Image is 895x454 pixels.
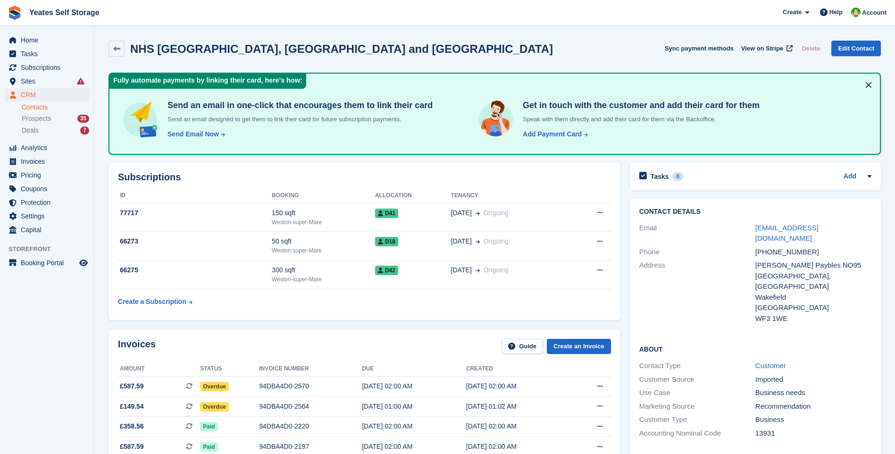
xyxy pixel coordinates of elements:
h2: Subscriptions [118,172,611,183]
div: Fully automate payments by linking their card, here's how: [109,74,306,89]
h2: Contact Details [639,208,871,216]
div: 94DBA4D0-2570 [259,381,362,391]
span: Sites [21,75,77,88]
span: CRM [21,88,77,101]
div: [DATE] 02:00 AM [362,421,466,431]
span: Home [21,34,77,47]
img: send-email-b5881ef4c8f827a638e46e229e590028c7e36e3a6c99d2365469aff88783de13.svg [121,100,160,139]
div: [GEOGRAPHIC_DATA], [GEOGRAPHIC_DATA] [755,271,871,292]
th: Amount [118,362,200,377]
a: menu [5,75,89,88]
a: menu [5,155,89,168]
p: Speak with them directly and add their card for them via the Backoffice. [519,115,760,124]
a: Prospects 35 [22,114,89,124]
div: 300 sqft [272,265,375,275]
a: View on Stripe [737,41,795,56]
span: £358.56 [120,421,144,431]
span: Prospects [22,114,51,123]
th: Invoice number [259,362,362,377]
h2: Invoices [118,339,156,354]
div: [DATE] 02:00 AM [362,381,466,391]
span: [DATE] [451,236,472,246]
a: menu [5,210,89,223]
a: menu [5,34,89,47]
span: Storefront [8,244,94,254]
div: Business [755,414,871,425]
span: Account [862,8,887,17]
span: Help [829,8,843,17]
div: [DATE] 02:00 AM [362,442,466,452]
div: Add Payment Card [523,129,582,139]
span: £587.59 [120,381,144,391]
div: Customer Source [639,374,755,385]
a: menu [5,256,89,269]
a: Create a Subscription [118,293,192,311]
a: menu [5,223,89,236]
div: 94DBA4D0-2197 [259,442,362,452]
a: menu [5,168,89,182]
div: Accounting Nominal Code [639,428,755,439]
button: Delete [798,41,824,56]
div: [GEOGRAPHIC_DATA] [755,303,871,313]
div: 13931 [755,428,871,439]
h4: Send an email in one-click that encourages them to link their card [164,100,433,111]
span: Invoices [21,155,77,168]
span: D18 [375,237,398,246]
span: D41 [375,209,398,218]
div: Send Email Now [167,129,219,139]
div: 7 [80,126,89,135]
th: Status [200,362,259,377]
span: Capital [21,223,77,236]
a: menu [5,47,89,60]
div: [DATE] 02:00 AM [466,442,570,452]
span: Settings [21,210,77,223]
span: Analytics [21,141,77,154]
a: Edit Contact [831,41,881,56]
div: [PHONE_NUMBER] [755,247,871,258]
div: Address [639,260,755,324]
div: Contact Type [639,361,755,371]
div: 77717 [118,208,272,218]
span: [DATE] [451,208,472,218]
th: Created [466,362,570,377]
div: 94DBA4D0-2564 [259,402,362,412]
a: Add [844,171,856,182]
div: Wakefield [755,292,871,303]
th: Tenancy [451,188,570,203]
span: Paid [200,442,217,452]
a: Contacts [22,103,89,112]
a: menu [5,88,89,101]
th: Booking [272,188,375,203]
div: 35 [77,115,89,123]
h4: Get in touch with the customer and add their card for them [519,100,760,111]
i: Smart entry sync failures have occurred [77,77,84,85]
span: D42 [375,266,398,275]
span: Overdue [200,382,229,391]
a: menu [5,141,89,154]
div: Business needs [755,387,871,398]
span: Pricing [21,168,77,182]
th: ID [118,188,272,203]
div: 94DBA4D0-2220 [259,421,362,431]
div: WF3 1WE [755,313,871,324]
div: Customer Type [639,414,755,425]
a: Preview store [78,257,89,269]
a: Create an Invoice [547,339,611,354]
span: Ongoing [484,237,509,245]
span: View on Stripe [741,44,783,53]
p: Send an email designed to get them to link their card for future subscription payments. [164,115,433,124]
a: Yeates Self Storage [25,5,103,20]
div: 66273 [118,236,272,246]
img: stora-icon-8386f47178a22dfd0bd8f6a31ec36ba5ce8667c1dd55bd0f319d3a0aa187defe.svg [8,6,22,20]
span: Protection [21,196,77,209]
div: Recommendation [755,401,871,412]
div: [PERSON_NAME] Paybles NO95 [755,260,871,271]
div: [DATE] 02:00 AM [466,381,570,391]
h2: NHS [GEOGRAPHIC_DATA], [GEOGRAPHIC_DATA] and [GEOGRAPHIC_DATA] [130,42,553,55]
span: Subscriptions [21,61,77,74]
div: [DATE] 01:00 AM [362,402,466,412]
div: 66275 [118,265,272,275]
div: 150 sqft [272,208,375,218]
div: Imported [755,374,871,385]
div: Create a Subscription [118,297,186,307]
